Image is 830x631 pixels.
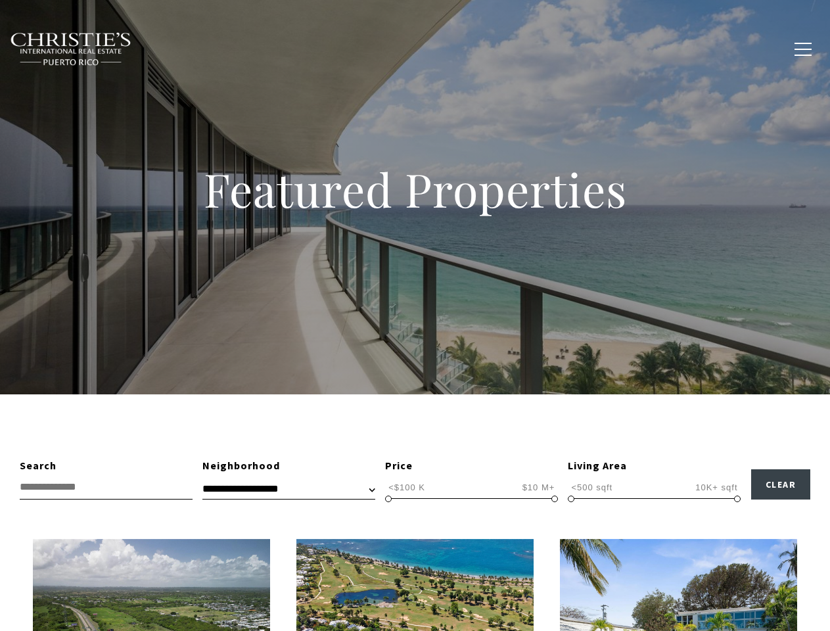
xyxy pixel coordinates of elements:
span: 10K+ sqft [692,481,741,494]
span: $10 M+ [519,481,559,494]
div: Search [20,457,193,475]
span: <500 sqft [568,481,616,494]
div: Neighborhood [202,457,375,475]
div: Price [385,457,558,475]
img: Christie's International Real Estate black text logo [10,32,132,66]
button: Clear [751,469,811,500]
h1: Featured Properties [120,160,711,218]
span: <$100 K [385,481,428,494]
div: Living Area [568,457,741,475]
